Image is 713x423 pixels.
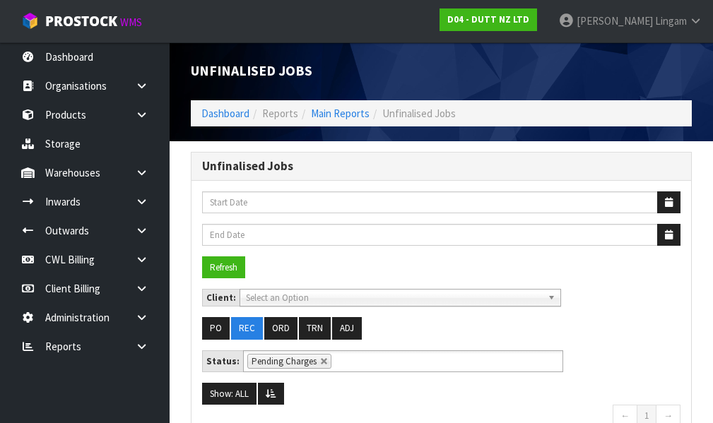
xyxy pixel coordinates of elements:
button: Show: ALL [202,383,257,405]
input: End Date [202,224,658,246]
a: Main Reports [311,107,370,120]
img: cube-alt.png [21,12,39,30]
button: PO [202,317,230,340]
span: Unfinalised Jobs [191,62,312,79]
a: D04 - DUTT NZ LTD [440,8,537,31]
span: [PERSON_NAME] [577,14,653,28]
span: Lingam [655,14,687,28]
span: Unfinalised Jobs [382,107,456,120]
button: ADJ [332,317,362,340]
small: WMS [120,16,142,29]
button: Refresh [202,256,245,279]
span: Reports [262,107,298,120]
strong: Status: [206,355,240,367]
h3: Unfinalised Jobs [202,160,680,173]
strong: Client: [206,292,236,304]
button: REC [231,317,263,340]
span: Select an Option [246,290,542,306]
strong: D04 - DUTT NZ LTD [447,13,529,25]
a: Dashboard [201,107,249,120]
button: ORD [264,317,297,340]
input: Start Date [202,191,658,213]
span: Pending Charges [252,355,317,367]
span: ProStock [45,12,117,30]
button: TRN [299,317,331,340]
